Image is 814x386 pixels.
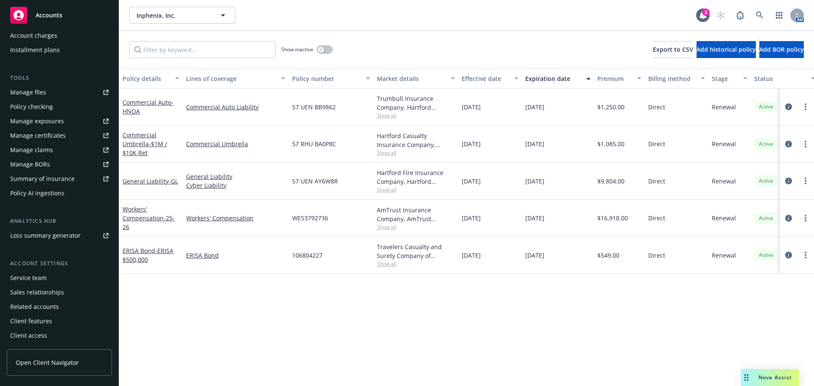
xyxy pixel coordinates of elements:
[712,177,736,186] span: Renewal
[10,43,60,57] div: Installment plans
[7,286,112,299] a: Sales relationships
[186,181,285,190] a: Cyber Liability
[377,223,455,230] span: Show all
[7,143,112,157] a: Manage claims
[377,168,455,186] div: Hartford Fire Insurance Company, Hartford Insurance Group
[123,205,175,231] a: Workers' Compensation
[10,186,64,200] div: Policy AI ingestions
[129,7,235,24] button: Inphenix, Inc.
[292,139,336,148] span: 57 RHU BA0P8C
[800,250,811,260] a: more
[292,74,361,83] div: Policy number
[712,139,736,148] span: Renewal
[758,140,775,148] span: Active
[377,94,455,112] div: Trumbull Insurance Company, Hartford Insurance Group
[525,74,581,83] div: Expiration date
[758,251,775,259] span: Active
[377,205,455,223] div: AmTrust Insurance Company, AmTrust Financial Services
[741,369,799,386] button: Nova Assist
[10,114,64,128] div: Manage exposures
[129,41,276,58] input: Filter by keyword...
[697,41,756,58] button: Add historical policy
[783,176,794,186] a: circleInformation
[186,251,285,260] a: ERISA Bond
[7,29,112,42] a: Account charges
[123,131,167,157] a: Commercial Umbrella
[741,369,752,386] div: Drag to move
[10,329,47,342] div: Client access
[377,260,455,267] span: Show all
[648,74,696,83] div: Billing method
[597,103,624,111] span: $1,250.00
[648,103,665,111] span: Direct
[800,102,811,112] a: more
[712,74,738,83] div: Stage
[183,68,289,89] button: Lines of coverage
[597,139,624,148] span: $1,085.00
[800,176,811,186] a: more
[653,41,693,58] button: Export to CSV
[522,68,594,89] button: Expiration date
[7,229,112,242] a: Loss summary generator
[137,11,210,20] span: Inphenix, Inc.
[7,172,112,186] a: Summary of insurance
[10,286,64,299] div: Sales relationships
[377,242,455,260] div: Travelers Casualty and Surety Company of America, Travelers Insurance
[119,68,183,89] button: Policy details
[186,172,285,181] a: General Liability
[377,74,446,83] div: Market details
[7,129,112,142] a: Manage certificates
[759,45,804,53] span: Add BOR policy
[597,177,624,186] span: $9,804.00
[712,7,729,24] a: Start snowing
[708,68,751,89] button: Stage
[377,149,455,156] span: Show all
[377,131,455,149] div: Hartford Casualty Insurance Company, Hartford Insurance Group
[712,214,736,222] span: Renewal
[800,213,811,223] a: more
[7,158,112,171] a: Manage BORs
[10,143,53,157] div: Manage claims
[169,177,178,185] span: - GL
[462,103,481,111] span: [DATE]
[462,177,481,186] span: [DATE]
[10,129,66,142] div: Manage certificates
[783,102,794,112] a: circleInformation
[10,300,59,314] div: Related accounts
[462,214,481,222] span: [DATE]
[10,271,47,285] div: Service team
[758,177,775,185] span: Active
[758,374,792,381] span: Nova Assist
[292,251,323,260] span: 106804227
[7,114,112,128] span: Manage exposures
[292,103,336,111] span: 57 UEN BB9862
[702,8,710,16] div: 3
[712,251,736,260] span: Renewal
[7,3,112,27] a: Accounts
[525,251,544,260] span: [DATE]
[36,12,62,19] span: Accounts
[759,41,804,58] button: Add BOR policy
[648,139,665,148] span: Direct
[7,217,112,225] div: Analytics hub
[123,247,173,264] a: ERISA Bond
[10,100,53,114] div: Policy checking
[377,186,455,193] span: Show all
[597,251,619,260] span: $549.00
[7,74,112,82] div: Tools
[186,74,276,83] div: Lines of coverage
[732,7,749,24] a: Report a Bug
[783,139,794,149] a: circleInformation
[525,177,544,186] span: [DATE]
[648,251,665,260] span: Direct
[292,177,338,186] span: 57 UEN AY6W8R
[645,68,708,89] button: Billing method
[10,86,46,99] div: Manage files
[597,74,632,83] div: Premium
[10,158,50,171] div: Manage BORs
[697,45,756,53] span: Add historical policy
[7,300,112,314] a: Related accounts
[186,214,285,222] a: Workers' Compensation
[458,68,522,89] button: Effective date
[186,103,285,111] a: Commercial Auto Liability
